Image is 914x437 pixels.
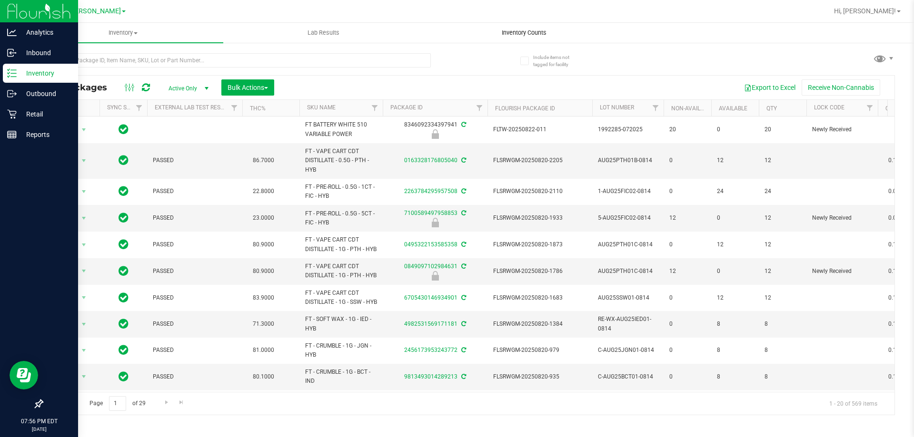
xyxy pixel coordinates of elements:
span: 1992285-072025 [598,125,658,134]
span: 0 [717,125,753,134]
span: FT - VAPE CART CDT DISTILLATE - 1G - PTH - HYB [305,235,377,253]
span: FT - CRUMBLE - 1G - JGN - HYB [305,341,377,359]
a: Go to the next page [159,396,173,409]
span: RE-WX-AUG25IED01-0814 [598,315,658,333]
span: AUG25SSW01-0814 [598,293,658,302]
span: Sync from Compliance System [460,157,466,164]
span: In Sync [119,370,129,383]
span: AUG25PTH01C-0814 [598,267,658,276]
span: 8 [717,320,753,329]
a: 2263784295957508 [404,188,457,194]
span: [PERSON_NAME] [69,7,121,15]
a: Inventory Counts [424,23,624,43]
a: THC% [250,105,266,112]
span: select [78,344,90,357]
a: Filter [227,100,242,116]
span: FT - CRUMBLE - 1G - BCT - IND [305,368,377,386]
a: Go to the last page [175,396,189,409]
span: select [78,123,90,136]
span: PASSED [153,187,237,196]
p: Reports [17,129,74,140]
iframe: Resource center [10,361,38,389]
span: 80.1000 [248,370,279,384]
span: 12 [717,293,753,302]
span: In Sync [119,264,129,278]
div: Newly Received [381,271,489,281]
span: In Sync [119,317,129,330]
span: Newly Received [812,267,872,276]
span: PASSED [153,156,237,165]
span: FT - PRE-ROLL - 0.5G - 1CT - FIC - HYB [305,183,377,201]
span: 80.9000 [248,238,279,252]
span: FT - VAPE CART CDT DISTILLATE - 0.5G - PTH - HYB [305,147,377,175]
span: Sync from Compliance System [460,188,466,194]
span: 0.1640 [884,317,911,331]
span: 0.1880 [884,291,911,305]
span: Sync from Compliance System [460,210,466,216]
span: select [78,318,90,331]
a: Lock Code [814,104,844,111]
span: AUG25PTH01B-0814 [598,156,658,165]
span: Bulk Actions [228,84,268,91]
span: Hi, [PERSON_NAME]! [834,7,896,15]
span: 86.7000 [248,154,279,167]
a: Filter [472,100,487,116]
a: Filter [367,100,383,116]
input: Search Package ID, Item Name, SKU, Lot or Part Number... [42,53,431,68]
span: In Sync [119,291,129,304]
span: FT - VAPE CART CDT DISTILLATE - 1G - SSW - HYB [305,289,377,307]
span: 12 [765,156,801,165]
span: PASSED [153,293,237,302]
span: Sync from Compliance System [460,373,466,380]
span: 0.1870 [884,154,911,167]
span: PASSED [153,346,237,355]
span: Sync from Compliance System [460,347,466,353]
a: 9813493014289213 [404,373,457,380]
input: 1 [109,396,126,411]
span: Inventory Counts [489,29,559,37]
a: External Lab Test Result [155,104,229,111]
span: 80.9000 [248,264,279,278]
span: C-AUG25BCT01-0814 [598,372,658,381]
span: 12 [765,267,801,276]
button: Export to Excel [738,79,802,96]
span: In Sync [119,211,129,224]
span: Page of 29 [81,396,153,411]
span: 0 [717,214,753,223]
span: select [78,212,90,225]
span: PASSED [153,214,237,223]
a: 6705430146934901 [404,294,457,301]
a: Non-Available [671,105,714,112]
span: In Sync [119,185,129,198]
a: 7100589497958853 [404,210,457,216]
span: 8 [765,346,801,355]
span: FT - SOFT WAX - 1G - IED - HYB [305,315,377,333]
span: 12 [765,214,801,223]
a: Sync Status [107,104,144,111]
span: select [78,370,90,383]
span: 8 [765,320,801,329]
span: 71.3000 [248,317,279,331]
span: AUG25PTH01C-0814 [598,240,658,249]
a: Available [719,105,747,112]
span: 8 [765,372,801,381]
span: 24 [765,187,801,196]
span: Sync from Compliance System [460,294,466,301]
span: Sync from Compliance System [460,263,466,270]
span: 0.1720 [884,264,911,278]
inline-svg: Inbound [7,48,17,58]
span: Newly Received [812,125,872,134]
a: 0849097102984631 [404,263,457,270]
span: 1 - 20 of 569 items [822,396,885,410]
span: 0 [717,267,753,276]
inline-svg: Outbound [7,89,17,98]
a: Lot Number [600,104,634,111]
span: 22.8000 [248,185,279,198]
span: 0.0000 [884,211,911,225]
span: 0 [669,293,705,302]
span: Sync from Compliance System [460,241,466,248]
span: 0 [669,372,705,381]
a: Filter [648,100,664,116]
button: Bulk Actions [221,79,274,96]
span: 24 [717,187,753,196]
